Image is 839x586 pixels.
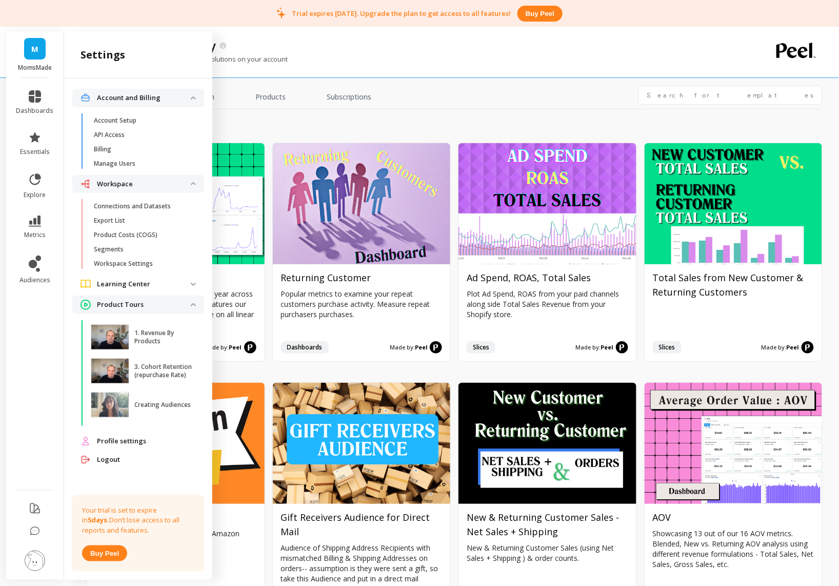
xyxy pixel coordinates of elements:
img: navigation item icon [81,93,91,103]
h2: growth [86,120,823,134]
p: API Access [94,131,125,139]
p: 1. Revenue By Products [134,329,192,345]
img: down caret icon [191,283,196,286]
nav: Tabs [86,86,384,109]
p: Account Setup [94,116,136,125]
p: Account and Billing [97,93,191,103]
button: Buy peel [517,6,563,22]
p: Segments [94,245,124,253]
span: essentials [20,148,50,156]
p: Creating Audiences [134,401,191,409]
img: navigation item icon [81,436,91,446]
img: down caret icon [191,182,196,185]
input: Search for templates [638,86,823,105]
p: 3. Cohort Retention (repurchase Rate) [134,363,192,379]
a: Profile settings [97,436,196,446]
p: Billing [94,145,111,153]
a: Products [243,86,298,109]
button: Buy peel [82,545,127,561]
span: Profile settings [97,436,146,446]
h2: settings [81,48,125,62]
p: Workspace [97,179,191,189]
span: audiences [19,276,50,284]
p: Learning Center [97,279,191,289]
img: profile picture [25,551,45,571]
span: Logout [97,455,120,465]
img: navigation item icon [81,280,91,288]
p: Product Tours [97,300,191,310]
strong: 5 days. [88,515,109,524]
p: Product Costs (COGS) [94,231,157,239]
img: down caret icon [191,303,196,306]
p: Export List [94,217,125,225]
span: M [31,43,38,55]
a: Subscriptions [314,86,384,109]
p: Manage Users [94,160,135,168]
p: Workspace Settings [94,260,153,268]
img: navigation item icon [81,300,91,310]
span: dashboards [16,107,54,115]
p: Trial expires [DATE]. Upgrade the plan to get access to all features! [292,9,511,18]
p: MomsMade [16,64,54,72]
span: metrics [24,231,46,239]
img: navigation item icon [81,455,91,465]
img: down caret icon [191,96,196,100]
span: explore [24,191,46,199]
p: Your trial is set to expire in Don’t lose access to all reports and features. [82,505,194,536]
img: navigation item icon [81,179,91,189]
p: Connections and Datasets [94,202,171,210]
